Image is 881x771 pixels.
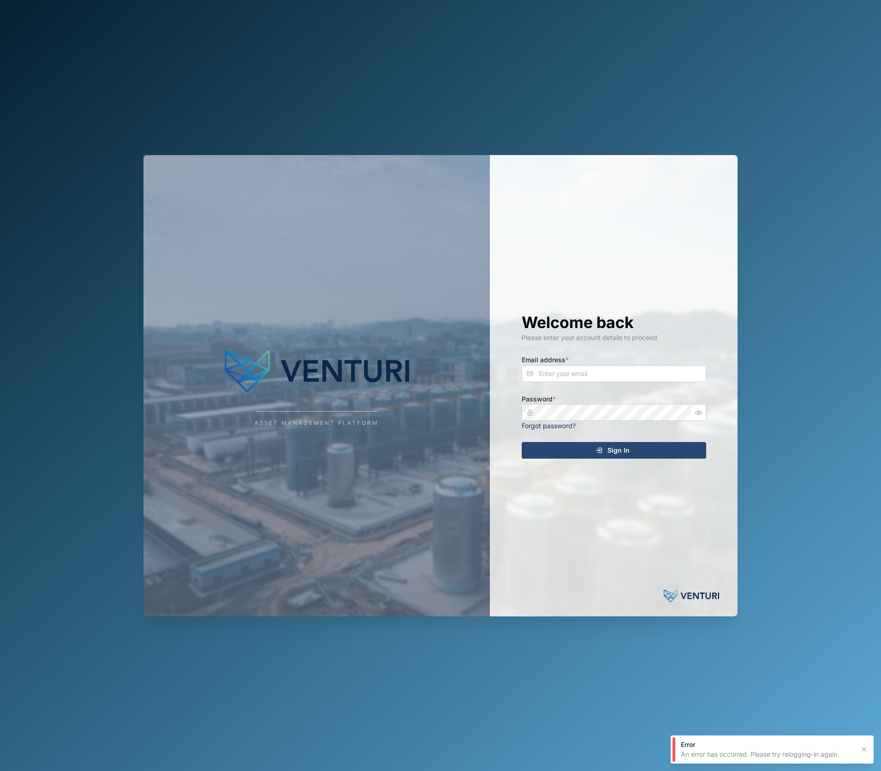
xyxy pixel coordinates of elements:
div: An error has occurred. Please try relogging-in again. [681,750,854,759]
h1: Welcome back [522,312,706,333]
img: Powered by: Venturi [664,587,719,605]
a: Forgot password? [522,422,576,430]
div: Please enter your account details to proceed [522,333,706,343]
span: Sign In [607,442,630,458]
label: Password [522,394,556,404]
button: Sign In [522,442,706,459]
label: Email address [522,355,569,365]
input: Enter your email [522,365,706,382]
div: Asset Management Platform [255,419,379,428]
img: Company Logo [225,344,409,399]
div: Error [681,740,854,749]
